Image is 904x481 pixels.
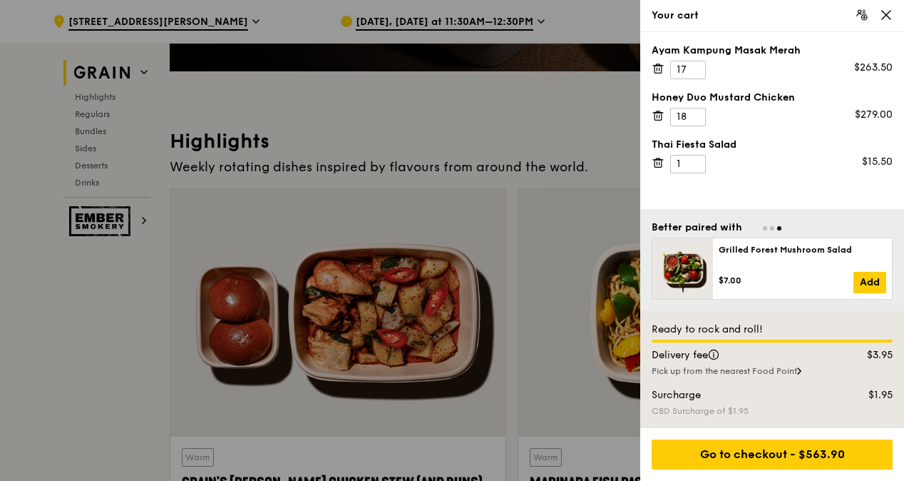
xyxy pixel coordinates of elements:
div: Your cart [652,9,893,23]
div: Honey Duo Mustard Chicken [652,91,893,105]
div: Grilled Forest Mushroom Salad [719,244,886,255]
div: Surcharge [643,388,837,402]
div: Pick up from the nearest Food Point [652,365,893,377]
div: Delivery fee [643,348,837,363]
div: $1.95 [837,388,902,402]
div: $3.95 [837,348,902,363]
div: Ayam Kampung Masak Merah [652,44,893,58]
div: $7.00 [719,275,853,286]
div: Better paired with [652,221,742,235]
div: Go to checkout - $563.90 [652,440,893,470]
div: $279.00 [855,108,893,122]
span: Go to slide 1 [763,226,767,231]
span: Go to slide 2 [770,226,774,231]
div: CBD Surcharge of $1.95 [652,405,893,417]
div: $263.50 [854,61,893,75]
div: Ready to rock and roll! [652,323,893,337]
div: $15.50 [862,155,893,169]
span: Go to slide 3 [777,226,781,231]
div: Thai Fiesta Salad [652,138,893,152]
a: Add [853,272,886,293]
